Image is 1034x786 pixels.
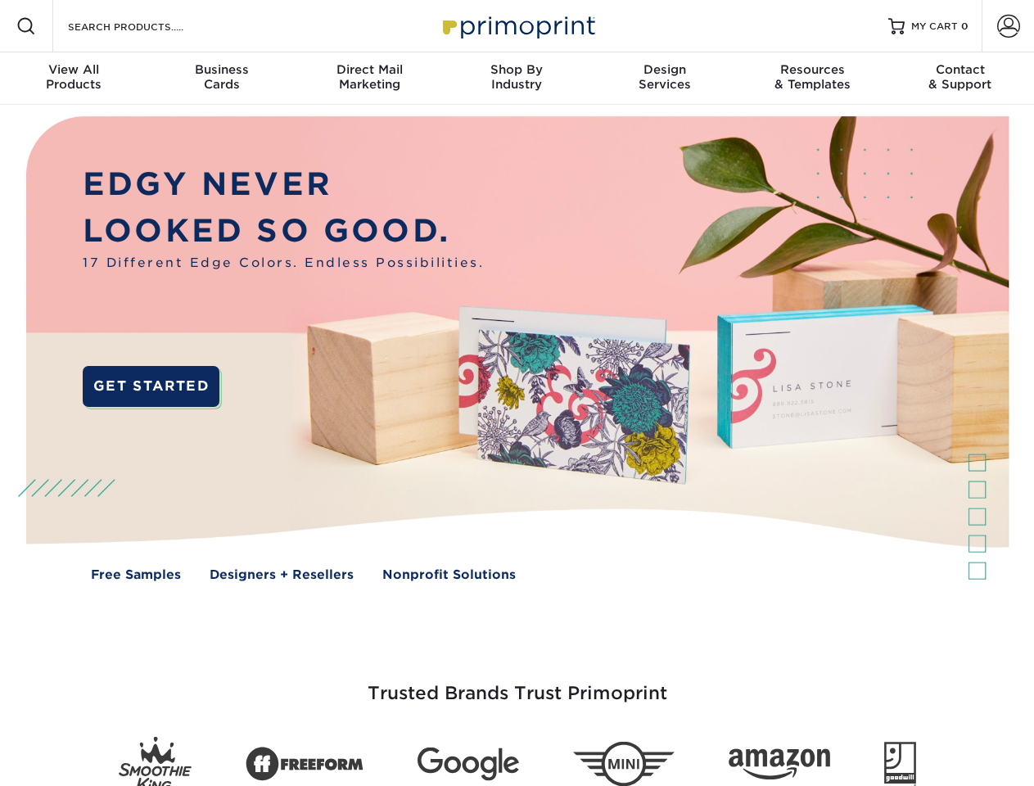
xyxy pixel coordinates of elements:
a: Shop ByIndustry [443,52,590,105]
div: Cards [147,62,295,92]
a: Direct MailMarketing [296,52,443,105]
div: Industry [443,62,590,92]
span: Shop By [443,62,590,77]
a: Nonprofit Solutions [382,566,516,585]
a: Contact& Support [887,52,1034,105]
div: & Support [887,62,1034,92]
img: Goodwill [884,742,916,786]
span: Resources [738,62,886,77]
a: Designers + Resellers [210,566,354,585]
p: LOOKED SO GOOD. [83,208,484,255]
span: MY CART [911,20,958,34]
a: DesignServices [591,52,738,105]
span: Business [147,62,295,77]
input: SEARCH PRODUCTS..... [66,16,226,36]
img: Amazon [729,749,830,780]
h3: Trusted Brands Trust Primoprint [38,644,996,724]
span: Contact [887,62,1034,77]
span: 17 Different Edge Colors. Endless Possibilities. [83,254,484,273]
span: 0 [961,20,969,32]
a: GET STARTED [83,366,219,407]
a: Free Samples [91,566,181,585]
a: BusinessCards [147,52,295,105]
div: & Templates [738,62,886,92]
a: Resources& Templates [738,52,886,105]
span: Direct Mail [296,62,443,77]
div: Marketing [296,62,443,92]
span: Design [591,62,738,77]
img: Primoprint [436,8,599,43]
img: Google [418,748,519,781]
div: Services [591,62,738,92]
p: EDGY NEVER [83,161,484,208]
